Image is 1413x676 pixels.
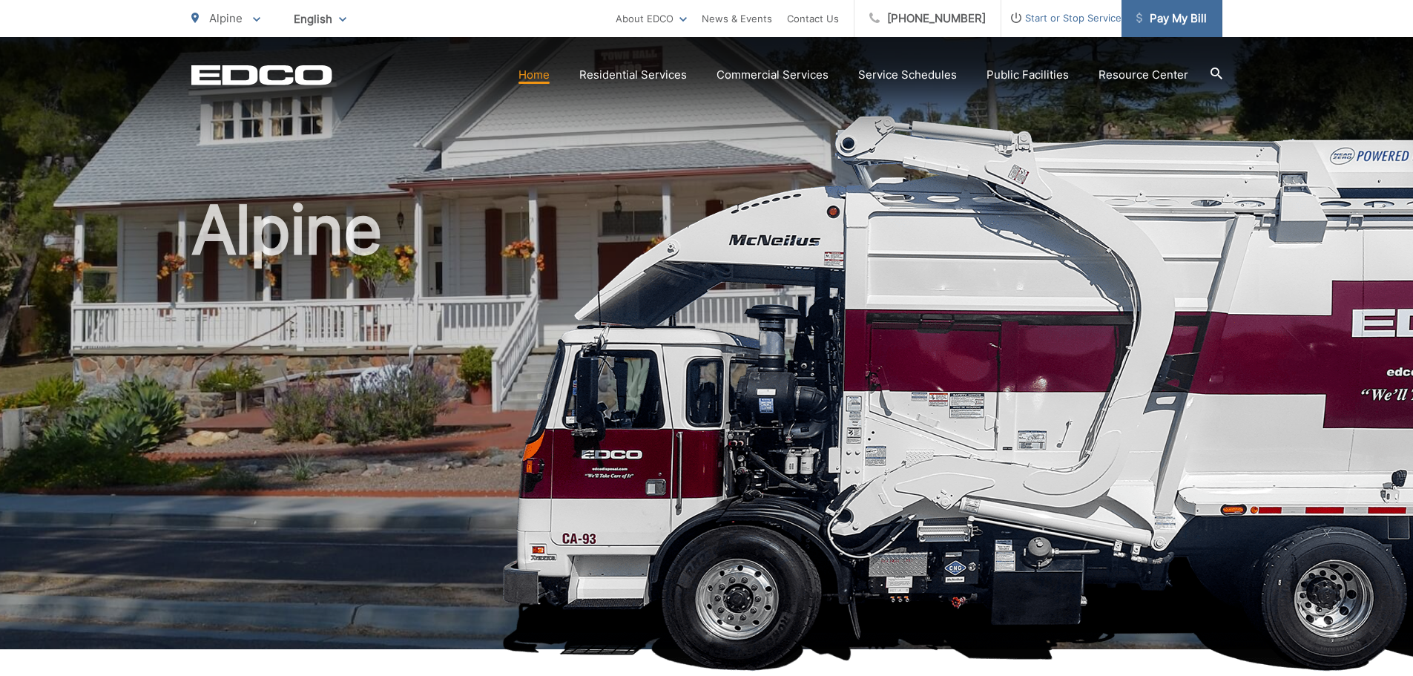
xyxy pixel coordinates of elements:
[209,11,243,25] span: Alpine
[1136,10,1207,27] span: Pay My Bill
[283,6,358,32] span: English
[518,66,550,84] a: Home
[858,66,957,84] a: Service Schedules
[191,193,1222,663] h1: Alpine
[579,66,687,84] a: Residential Services
[717,66,829,84] a: Commercial Services
[616,10,687,27] a: About EDCO
[702,10,772,27] a: News & Events
[987,66,1069,84] a: Public Facilities
[191,65,332,85] a: EDCD logo. Return to the homepage.
[787,10,839,27] a: Contact Us
[1099,66,1188,84] a: Resource Center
